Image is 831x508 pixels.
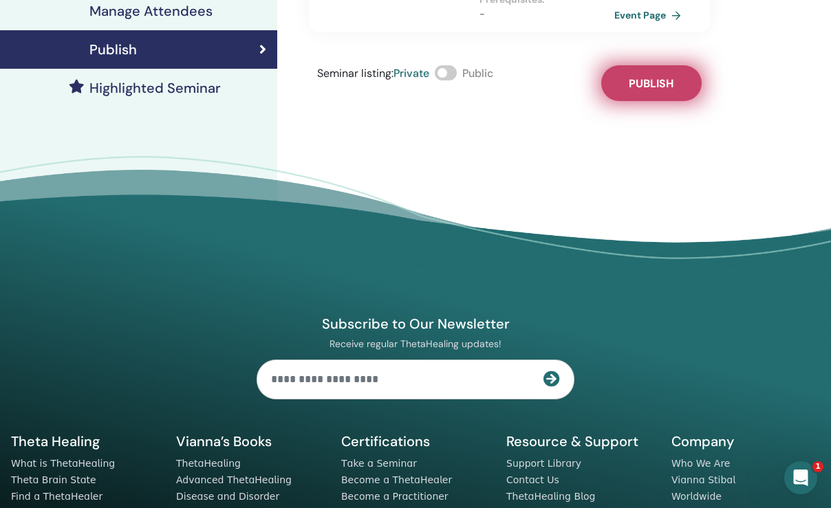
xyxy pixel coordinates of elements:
iframe: Intercom live chat [784,461,817,494]
a: Find a ThetaHealer [11,491,102,502]
a: Advanced ThetaHealing [176,474,292,485]
span: Public [462,66,493,80]
span: 1 [812,461,823,472]
h5: Vianna’s Books [176,432,325,450]
a: Vianna Stibal [671,474,735,485]
h4: Publish [89,41,137,58]
button: Publish [601,65,702,101]
a: Theta Brain State [11,474,96,485]
a: Contact Us [506,474,559,485]
span: Seminar listing : [317,66,393,80]
a: Become a Practitioner [341,491,449,502]
h5: Theta Healing [11,432,160,450]
h5: Resource & Support [506,432,655,450]
a: Event Page [614,5,687,25]
a: Worldwide [671,491,722,502]
a: ThetaHealing Blog [506,491,595,502]
h5: Certifications [341,432,490,450]
h4: Manage Attendees [89,3,213,19]
span: Private [393,66,429,80]
h5: Company [671,432,820,450]
a: Disease and Disorder [176,491,279,502]
h4: Subscribe to Our Newsletter [257,315,574,333]
a: Support Library [506,458,581,469]
a: What is ThetaHealing [11,458,115,469]
p: - [479,7,614,21]
h4: Highlighted Seminar [89,80,221,96]
a: Take a Seminar [341,458,417,469]
p: Receive regular ThetaHealing updates! [257,338,574,350]
span: Publish [629,76,673,91]
a: Who We Are [671,458,730,469]
a: Become a ThetaHealer [341,474,452,485]
a: ThetaHealing [176,458,241,469]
